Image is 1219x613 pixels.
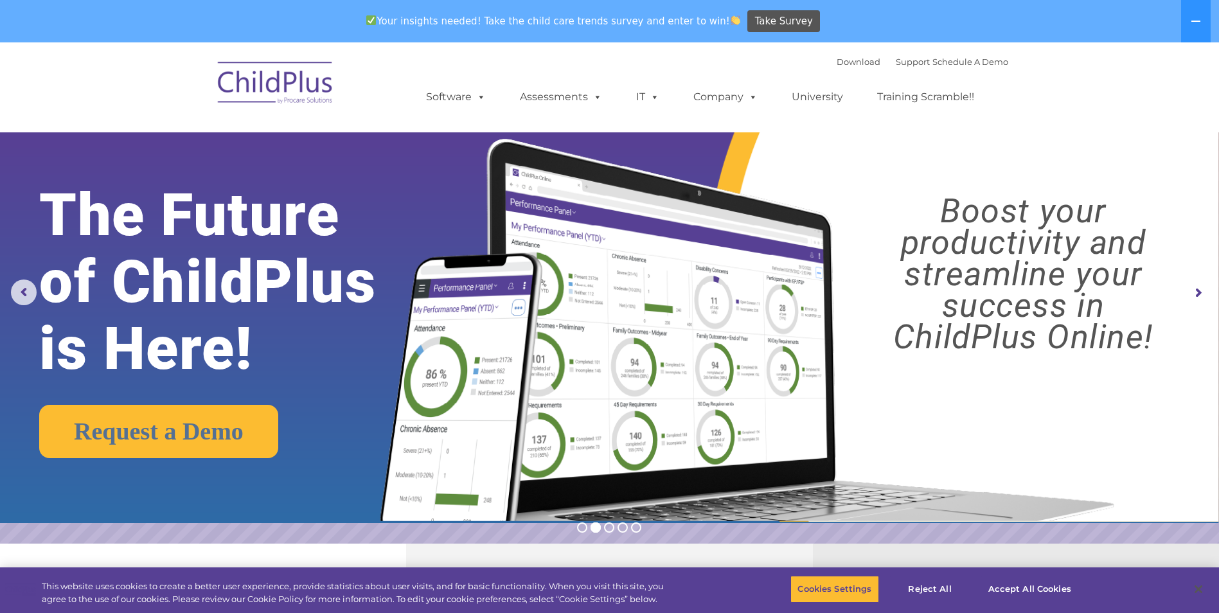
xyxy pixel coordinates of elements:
span: Your insights needed! Take the child care trends survey and enter to win! [361,8,746,33]
a: Request a Demo [39,405,278,458]
a: Assessments [507,84,615,110]
button: Cookies Settings [790,576,878,603]
a: IT [623,84,672,110]
div: This website uses cookies to create a better user experience, provide statistics about user visit... [42,580,670,605]
a: Download [837,57,880,67]
a: Schedule A Demo [932,57,1008,67]
a: Training Scramble!! [864,84,987,110]
a: Company [681,84,770,110]
img: ✅ [366,15,376,25]
button: Accept All Cookies [981,576,1078,603]
span: Take Survey [755,10,813,33]
a: Software [413,84,499,110]
a: University [779,84,856,110]
rs-layer: Boost your productivity and streamline your success in ChildPlus Online! [842,195,1204,353]
img: 👏 [731,15,740,25]
span: Last name [179,85,218,94]
img: ChildPlus by Procare Solutions [211,53,340,117]
span: Phone number [179,138,233,147]
font: | [837,57,1008,67]
rs-layer: The Future of ChildPlus is Here! [39,182,429,382]
button: Reject All [890,576,970,603]
a: Take Survey [747,10,820,33]
button: Close [1184,575,1213,603]
a: Support [896,57,930,67]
